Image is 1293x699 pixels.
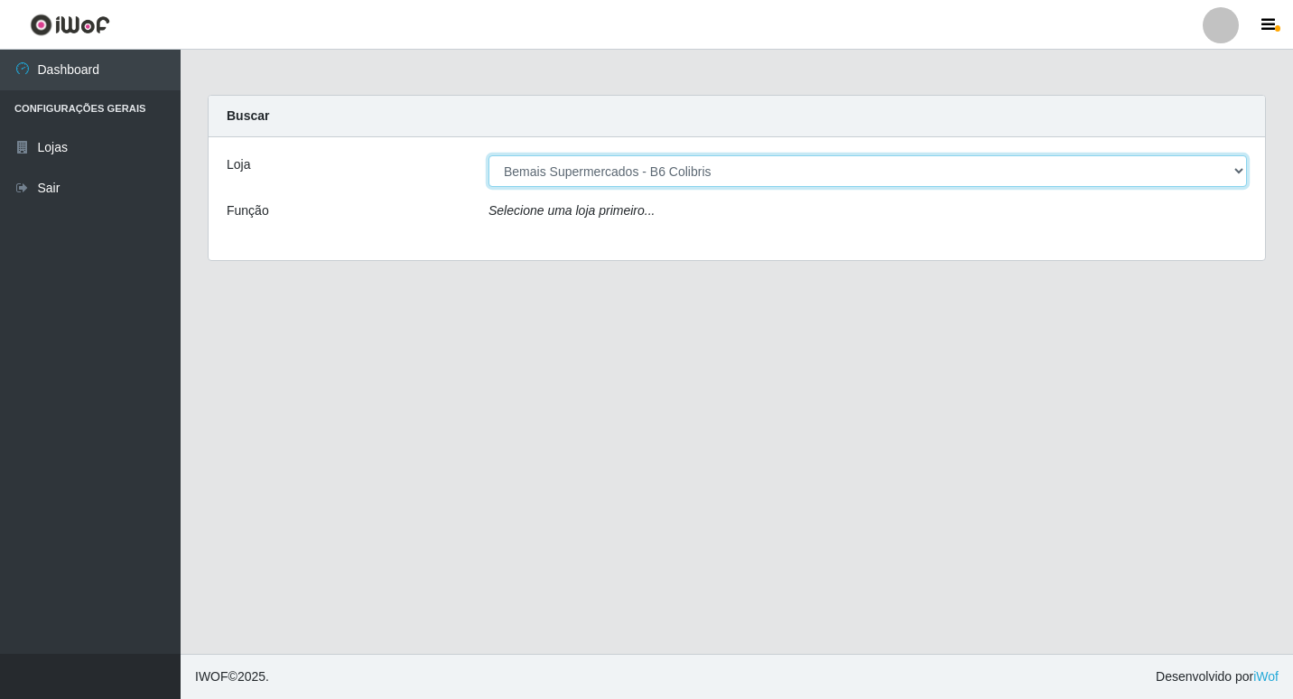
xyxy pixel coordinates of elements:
[1253,669,1279,684] a: iWof
[195,667,269,686] span: © 2025 .
[488,203,655,218] i: Selecione uma loja primeiro...
[195,669,228,684] span: IWOF
[227,108,269,123] strong: Buscar
[30,14,110,36] img: CoreUI Logo
[1156,667,1279,686] span: Desenvolvido por
[227,201,269,220] label: Função
[227,155,250,174] label: Loja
